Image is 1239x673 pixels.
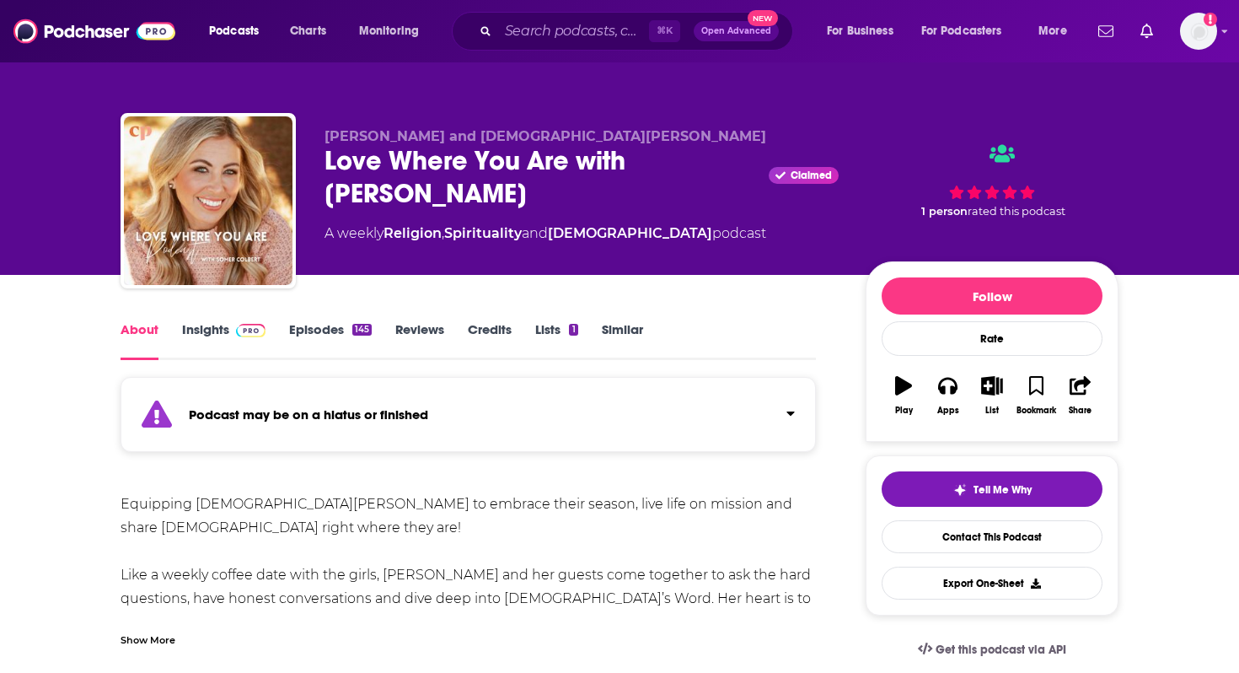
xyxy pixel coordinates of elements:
[444,225,522,241] a: Spirituality
[910,18,1027,45] button: open menu
[468,12,809,51] div: Search podcasts, credits, & more...
[882,277,1102,315] button: Follow
[882,520,1102,553] a: Contact This Podcast
[1016,406,1056,416] div: Bookmark
[289,321,372,360] a: Episodes145
[882,471,1102,507] button: tell me why sparkleTell Me Why
[921,205,968,218] span: 1 person
[904,629,1080,670] a: Get this podcast via API
[815,18,914,45] button: open menu
[1038,19,1067,43] span: More
[236,324,265,337] img: Podchaser Pro
[602,321,643,360] a: Similar
[197,18,281,45] button: open menu
[970,365,1014,426] button: List
[921,19,1002,43] span: For Podcasters
[352,324,372,336] div: 145
[209,19,259,43] span: Podcasts
[791,171,832,180] span: Claimed
[1027,18,1088,45] button: open menu
[522,225,548,241] span: and
[121,387,816,452] section: Click to expand status details
[701,27,771,35] span: Open Advanced
[13,15,175,47] img: Podchaser - Follow, Share and Rate Podcasts
[121,321,158,360] a: About
[359,19,419,43] span: Monitoring
[1180,13,1217,50] img: User Profile
[827,19,893,43] span: For Business
[124,116,292,285] img: Love Where You Are with Somer Colbert
[882,321,1102,356] div: Rate
[383,225,442,241] a: Religion
[748,10,778,26] span: New
[468,321,512,360] a: Credits
[1134,17,1160,46] a: Show notifications dropdown
[189,406,428,423] strong: Podcast may be on a hiatus or finished
[968,205,1065,218] span: rated this podcast
[1069,406,1091,416] div: Share
[1014,365,1058,426] button: Bookmark
[925,365,969,426] button: Apps
[498,18,649,45] input: Search podcasts, credits, & more...
[1059,365,1102,426] button: Share
[985,406,999,416] div: List
[882,567,1102,600] button: Export One-Sheet
[649,20,680,42] span: ⌘ K
[895,406,913,416] div: Play
[548,225,712,241] a: [DEMOGRAPHIC_DATA]
[279,18,336,45] a: Charts
[442,225,444,241] span: ,
[882,365,925,426] button: Play
[569,324,577,336] div: 1
[290,19,326,43] span: Charts
[324,223,766,244] div: A weekly podcast
[535,321,577,360] a: Lists1
[1091,17,1120,46] a: Show notifications dropdown
[182,321,265,360] a: InsightsPodchaser Pro
[694,21,779,41] button: Open AdvancedNew
[953,483,967,497] img: tell me why sparkle
[1180,13,1217,50] span: Logged in as christina_epic
[395,321,444,360] a: Reviews
[324,128,766,144] span: [PERSON_NAME] and [DEMOGRAPHIC_DATA][PERSON_NAME]
[1180,13,1217,50] button: Show profile menu
[347,18,441,45] button: open menu
[937,406,959,416] div: Apps
[866,128,1118,233] div: 1 personrated this podcast
[936,643,1066,657] span: Get this podcast via API
[973,483,1032,497] span: Tell Me Why
[1204,13,1217,26] svg: Add a profile image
